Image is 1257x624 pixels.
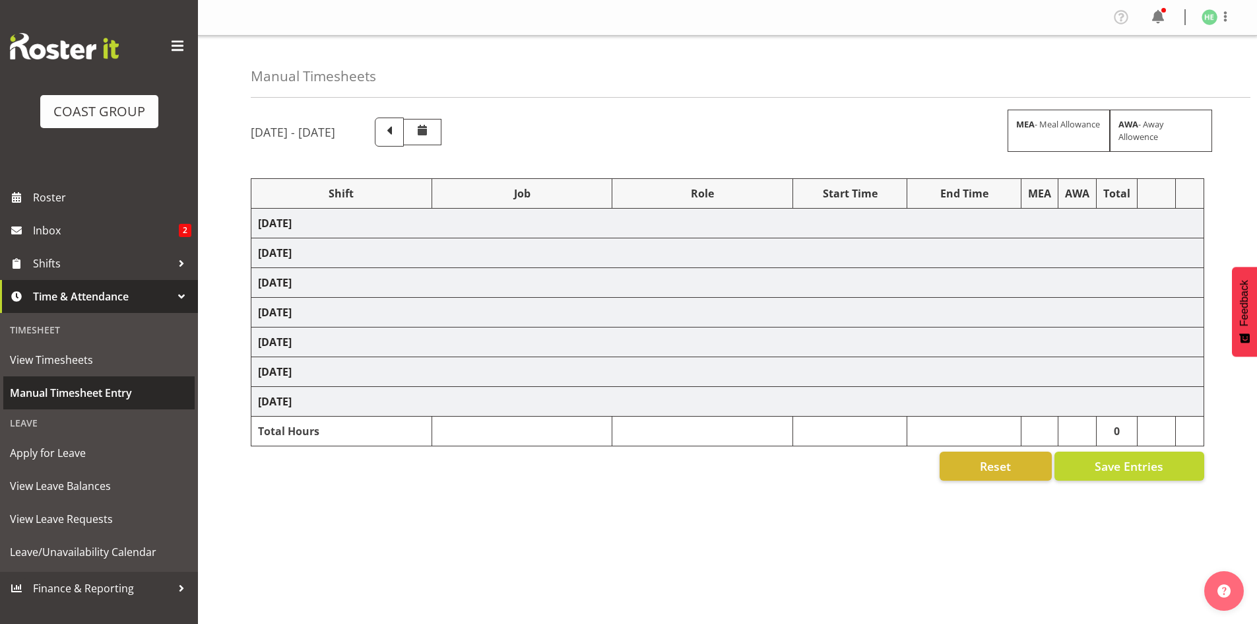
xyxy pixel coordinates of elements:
[251,125,335,139] h5: [DATE] - [DATE]
[251,268,1204,298] td: [DATE]
[439,186,606,201] div: Job
[33,578,172,598] span: Finance & Reporting
[10,443,188,463] span: Apply for Leave
[1232,267,1257,357] button: Feedback - Show survey
[3,503,195,536] a: View Leave Requests
[33,221,179,240] span: Inbox
[914,186,1014,201] div: End Time
[1065,186,1089,201] div: AWA
[980,458,1011,475] span: Reset
[1097,417,1138,446] td: 0
[1008,110,1110,152] div: - Meal Allowance
[619,186,786,201] div: Role
[3,343,195,376] a: View Timesheets
[251,238,1204,268] td: [DATE]
[1028,186,1051,201] div: MEA
[251,417,432,446] td: Total Hours
[251,69,376,84] h4: Manual Timesheets
[10,476,188,496] span: View Leave Balances
[1103,186,1130,201] div: Total
[251,328,1204,357] td: [DATE]
[1054,452,1204,481] button: Save Entries
[800,186,900,201] div: Start Time
[1118,118,1138,130] strong: AWA
[251,357,1204,387] td: [DATE]
[1202,9,1217,25] img: holly-eason1128.jpg
[3,376,195,409] a: Manual Timesheet Entry
[251,209,1204,238] td: [DATE]
[33,287,172,306] span: Time & Attendance
[258,186,425,201] div: Shift
[1016,118,1035,130] strong: MEA
[1217,584,1231,598] img: help-xxl-2.png
[10,33,119,59] img: Rosterit website logo
[10,509,188,529] span: View Leave Requests
[3,409,195,436] div: Leave
[1110,110,1212,152] div: - Away Allowence
[33,254,172,273] span: Shifts
[3,436,195,469] a: Apply for Leave
[251,387,1204,417] td: [DATE]
[3,536,195,569] a: Leave/Unavailability Calendar
[10,350,188,370] span: View Timesheets
[1095,458,1163,475] span: Save Entries
[10,383,188,403] span: Manual Timesheet Entry
[3,316,195,343] div: Timesheet
[1239,280,1250,326] span: Feedback
[251,298,1204,328] td: [DATE]
[10,542,188,562] span: Leave/Unavailability Calendar
[179,224,191,237] span: 2
[33,188,191,207] span: Roster
[940,452,1052,481] button: Reset
[53,102,145,121] div: COAST GROUP
[3,469,195,503] a: View Leave Balances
